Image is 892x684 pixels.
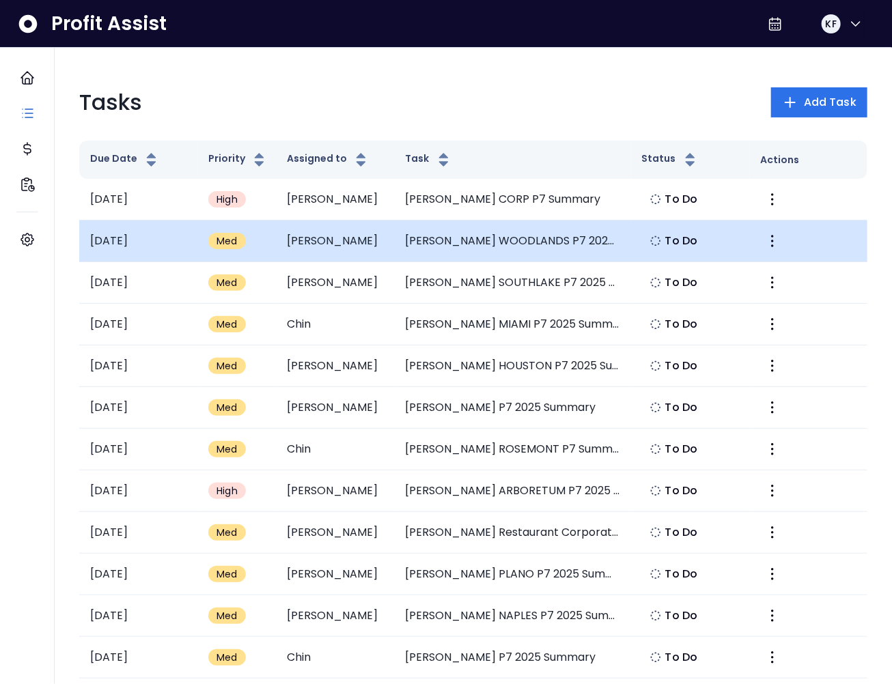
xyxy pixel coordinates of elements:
span: Add Task [804,94,856,111]
td: [PERSON_NAME] [276,345,394,387]
td: [DATE] [79,345,197,387]
td: [DATE] [79,429,197,470]
span: Med [217,567,238,581]
td: [DATE] [79,304,197,345]
span: To Do [665,649,698,666]
span: To Do [665,316,698,332]
td: Chin [276,429,394,470]
td: [PERSON_NAME] ROSEMONT P7 Summary [395,429,631,470]
img: Not yet Started [650,569,661,580]
span: Med [217,609,238,623]
td: [PERSON_NAME] P7 2025 Summary [395,387,631,429]
td: [DATE] [79,637,197,679]
td: [PERSON_NAME] WOODLANDS P7 2025 Summary [395,220,631,262]
th: Actions [749,141,867,179]
span: To Do [665,274,698,291]
img: Not yet Started [650,277,661,288]
span: To Do [665,608,698,624]
td: [PERSON_NAME] MIAMI P7 2025 Summary [395,304,631,345]
span: Profit Assist [51,12,167,36]
img: Not yet Started [650,360,661,371]
td: [PERSON_NAME] ARBORETUM P7 2025 Summary [395,470,631,512]
button: Priority [208,152,268,168]
td: [DATE] [79,179,197,220]
button: More [760,354,785,378]
td: [PERSON_NAME] [276,220,394,262]
td: [PERSON_NAME] NAPLES P7 2025 Summary [395,595,631,637]
img: Not yet Started [650,610,661,621]
span: To Do [665,233,698,249]
span: High [217,484,238,498]
td: [PERSON_NAME] Restaurant Corporate P7 2025 Summary [395,512,631,554]
button: More [760,603,785,628]
p: Tasks [79,86,142,119]
td: [PERSON_NAME] CORP P7 Summary [395,179,631,220]
button: Assigned to [287,152,370,168]
button: More [760,562,785,586]
span: Med [217,442,238,456]
button: Due Date [90,152,160,168]
td: Chin [276,304,394,345]
td: [DATE] [79,512,197,554]
td: [PERSON_NAME] PLANO P7 2025 Summary [395,554,631,595]
button: More [760,395,785,420]
span: KF [826,17,837,31]
button: More [760,479,785,503]
span: To Do [665,566,698,582]
td: [DATE] [79,554,197,595]
img: Not yet Started [650,402,661,413]
img: Not yet Started [650,485,661,496]
span: Med [217,276,238,289]
span: Med [217,317,238,331]
td: [PERSON_NAME] [276,179,394,220]
button: Add Task [771,87,867,117]
td: [DATE] [79,220,197,262]
td: [PERSON_NAME] HOUSTON P7 2025 Summary [395,345,631,387]
img: Not yet Started [650,652,661,663]
td: [PERSON_NAME] SOUTHLAKE P7 2025 Summary [395,262,631,304]
button: More [760,229,785,253]
img: Not yet Started [650,319,661,330]
span: To Do [665,483,698,499]
span: To Do [665,191,698,208]
td: [PERSON_NAME] [276,262,394,304]
span: To Do [665,441,698,457]
button: More [760,187,785,212]
img: Not yet Started [650,444,661,455]
td: [PERSON_NAME] [276,470,394,512]
td: [PERSON_NAME] [276,554,394,595]
td: [DATE] [79,470,197,512]
span: Med [217,234,238,248]
span: To Do [665,358,698,374]
img: Not yet Started [650,194,661,205]
td: [PERSON_NAME] [276,512,394,554]
span: To Do [665,524,698,541]
td: [PERSON_NAME] P7 2025 Summary [395,637,631,679]
td: [DATE] [79,387,197,429]
span: To Do [665,399,698,416]
img: Not yet Started [650,236,661,246]
img: Not yet Started [650,527,661,538]
td: [PERSON_NAME] [276,595,394,637]
button: Status [642,152,699,168]
td: [DATE] [79,595,197,637]
span: High [217,193,238,206]
button: More [760,520,785,545]
span: Med [217,359,238,373]
span: Med [217,651,238,664]
td: Chin [276,637,394,679]
button: More [760,270,785,295]
span: Med [217,401,238,414]
td: [PERSON_NAME] [276,387,394,429]
button: More [760,437,785,461]
button: Task [406,152,452,168]
td: [DATE] [79,262,197,304]
button: More [760,312,785,337]
span: Med [217,526,238,539]
button: More [760,645,785,670]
